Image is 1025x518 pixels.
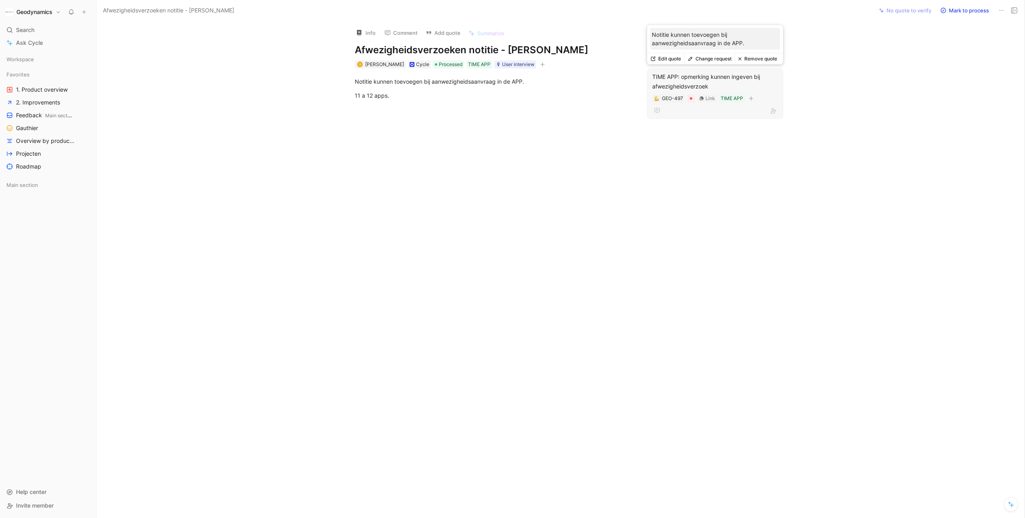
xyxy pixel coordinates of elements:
[16,163,41,171] span: Roadmap
[16,502,54,509] span: Invite member
[355,29,363,37] img: logo
[3,6,63,18] button: GeodynamicsGeodynamics
[16,124,38,132] span: Gauthier
[3,500,93,512] div: Invite member
[705,94,715,102] div: Link
[16,86,68,94] span: 1. Product overview
[3,68,93,80] div: Favorites
[5,8,13,16] img: Geodynamics
[6,55,34,63] span: Workspace
[16,8,52,16] h1: Geodynamics
[355,44,632,56] h1: Afwezigheidsverzoeken notitie - [PERSON_NAME]
[439,60,462,68] span: Processed
[82,86,90,94] button: View actions
[465,28,508,39] button: Summarize
[16,111,72,120] span: Feedback
[875,5,935,16] button: No quote to verify
[16,488,46,495] span: Help center
[82,98,90,106] button: View actions
[3,122,93,134] a: Gauthier
[103,6,234,15] span: Afwezigheidsverzoeken notitie - [PERSON_NAME]
[6,70,30,78] span: Favorites
[496,60,535,68] div: 🎙 User interview
[16,25,34,35] span: Search
[3,135,93,147] a: Overview by product area
[3,53,93,65] div: Workspace
[352,27,379,39] button: logoInfo
[16,98,60,106] span: 2. Improvements
[6,181,38,189] span: Main section
[433,60,464,68] div: Processed
[82,150,90,158] button: View actions
[355,77,632,86] div: Notitie kunnen toevoegen bij aanwezigheidsaanvraag in de APP.
[3,24,93,36] div: Search
[16,150,41,158] span: Projecten
[662,94,683,102] div: GEO-497
[647,53,684,64] button: Edit quote
[84,137,92,145] button: View actions
[652,72,778,91] div: TIME APP: opmerking kunnen ingeven bij afwezigheidsverzoek
[422,27,464,38] button: Add quote
[358,62,362,66] div: G
[3,179,93,193] div: Main section
[468,60,490,68] div: TIME APP
[45,112,74,118] span: Main section
[82,124,90,132] button: View actions
[416,60,429,68] div: Cycle
[654,96,659,101] img: 💪
[3,37,93,49] a: Ask Cycle
[721,94,743,102] div: TIME APP
[3,179,93,191] div: Main section
[652,30,778,47] p: Notitie kunnen toevoegen bij aanwezigheidsaanvraag in de APP.
[684,53,735,64] button: Change request
[381,27,421,38] button: Comment
[355,91,632,100] div: 11 a 12 apps.
[16,137,75,145] span: Overview by product area
[3,109,93,121] a: FeedbackMain section
[477,30,504,37] span: Summarize
[3,486,93,498] div: Help center
[365,61,404,67] span: [PERSON_NAME]
[82,111,90,119] button: View actions
[82,163,90,171] button: View actions
[3,148,93,160] a: Projecten
[937,5,993,16] button: Mark to process
[735,53,780,64] button: Remove quote
[16,38,43,48] span: Ask Cycle
[3,84,93,96] a: 1. Product overview
[3,96,93,108] a: 2. Improvements
[3,161,93,173] a: Roadmap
